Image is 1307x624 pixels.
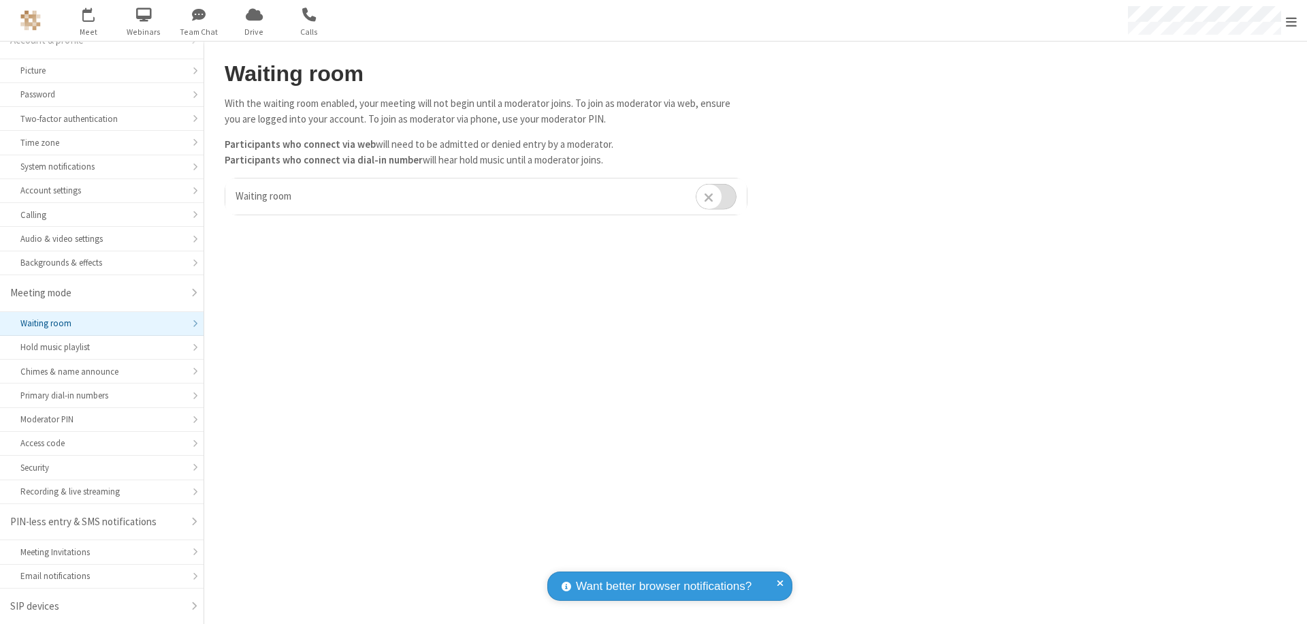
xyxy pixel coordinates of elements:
span: Waiting room [236,189,291,202]
div: System notifications [20,160,183,173]
div: Chimes & name announce [20,365,183,378]
h2: Waiting room [225,62,747,86]
div: Meeting mode [10,285,183,301]
div: Time zone [20,136,183,149]
div: 6 [92,7,101,18]
div: Account settings [20,184,183,197]
div: Backgrounds & effects [20,256,183,269]
span: Drive [229,26,280,38]
div: Audio & video settings [20,232,183,245]
img: QA Selenium DO NOT DELETE OR CHANGE [20,10,41,31]
div: SIP devices [10,599,183,614]
div: Password [20,88,183,101]
span: Webinars [118,26,170,38]
b: Participants who connect via web [225,138,376,151]
div: Picture [20,64,183,77]
div: Calling [20,208,183,221]
div: Waiting room [20,317,183,330]
span: Team Chat [174,26,225,38]
div: Recording & live streaming [20,485,183,498]
div: Access code [20,437,183,450]
p: With the waiting room enabled, your meeting will not begin until a moderator joins. To join as mo... [225,96,747,127]
div: Moderator PIN [20,413,183,426]
span: Want better browser notifications? [576,578,752,595]
b: Participants who connect via dial-in number [225,153,423,166]
span: Meet [63,26,114,38]
div: Primary dial-in numbers [20,389,183,402]
div: PIN-less entry & SMS notifications [10,514,183,530]
div: Security [20,461,183,474]
div: Meeting Invitations [20,546,183,559]
span: Calls [284,26,335,38]
div: Two-factor authentication [20,112,183,125]
div: Email notifications [20,570,183,582]
div: Hold music playlist [20,341,183,354]
p: will need to be admitted or denied entry by a moderator. will hear hold music until a moderator j... [225,137,747,168]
